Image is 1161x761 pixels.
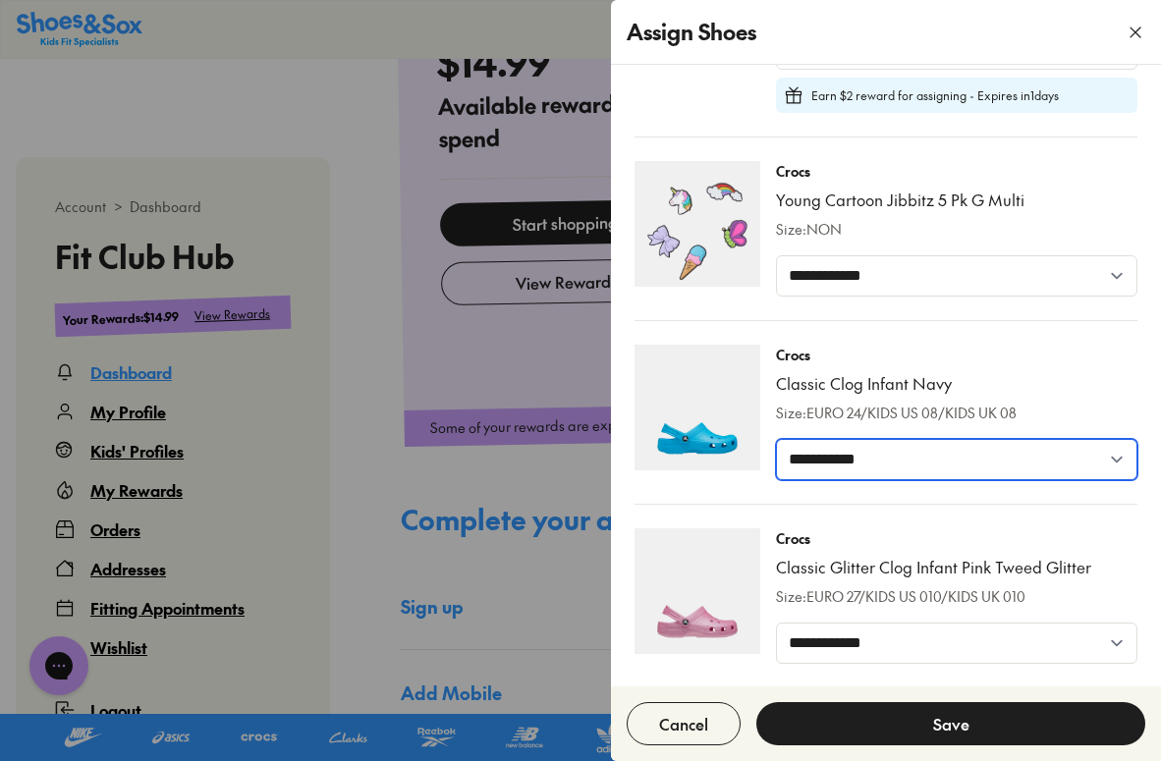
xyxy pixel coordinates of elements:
[635,345,760,470] img: 4-502788.jpg
[776,161,1024,182] p: Crocs
[756,702,1145,745] button: Save
[776,528,1091,549] p: Crocs
[776,345,1017,365] p: Crocs
[635,161,760,287] img: 4-517578.jpg
[776,557,1091,578] p: Classic Glitter Clog Infant Pink Tweed Glitter
[627,16,756,48] h4: Assign Shoes
[776,403,1017,423] p: Size: EURO 24/KIDS US 08/KIDS UK 08
[776,373,1017,395] p: Classic Clog Infant Navy
[10,7,69,66] button: Open gorgias live chat
[627,702,741,745] button: Cancel
[811,86,1059,104] p: Earn $2 reward for assigning - Expires in 1 days
[776,190,1024,211] p: Young Cartoon Jibbitz 5 Pk G Multi
[776,219,1024,240] p: Size: NON
[776,586,1091,607] p: Size: EURO 27/KIDS US 010/KIDS UK 010
[635,528,760,654] img: 4-502842.jpg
